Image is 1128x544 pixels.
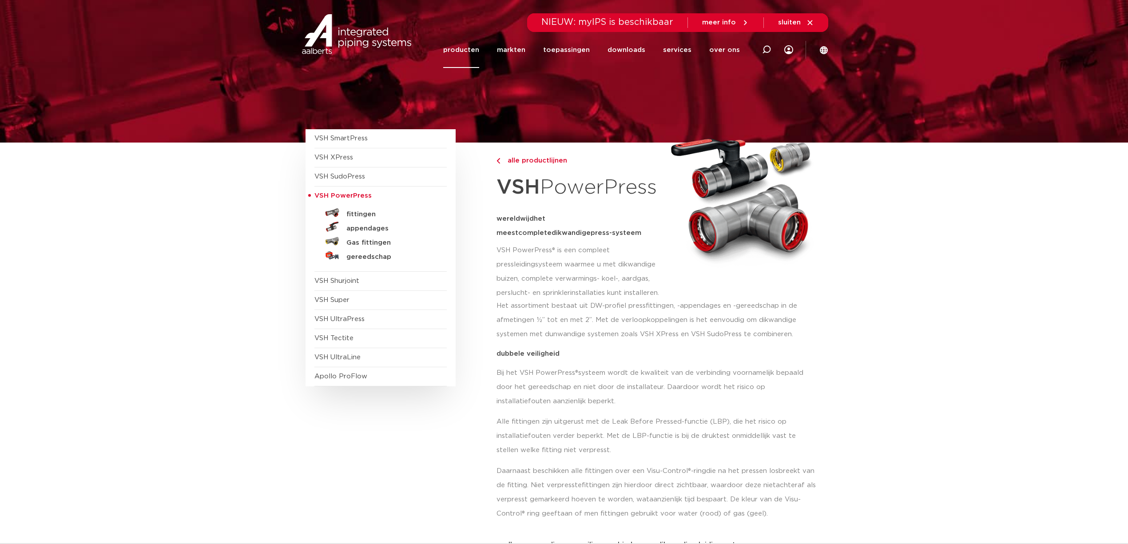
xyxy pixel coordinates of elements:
a: VSH Shurjoint [314,278,359,284]
a: VSH Super [314,297,350,303]
div: my IPS [784,32,793,68]
span: press-systeem [591,230,641,236]
a: VSH Tectite [314,335,353,341]
span: aan of men fittingen gebruikt voor water (rood) of gas (geel). [560,510,768,517]
strong: VSH [496,177,540,198]
span: VSH PowerPress [314,192,372,199]
a: Gas fittingen [314,234,447,248]
a: Apollo ProFlow [314,373,367,380]
span: NIEUW: myIPS is beschikbaar [541,18,673,27]
a: gereedschap [314,248,447,262]
a: producten [443,32,479,68]
span: wereldwijd [496,215,534,222]
a: fittingen [314,206,447,220]
span: achteraf als verpresst gemarkeerd hoeven te worden, wat [496,482,816,503]
a: alle productlijnen [496,155,663,166]
a: sluiten [778,19,814,27]
span: die na het pressen losbreekt van de fitting. Niet verpresste [496,468,814,488]
span: complete [518,230,552,236]
a: appendages [314,220,447,234]
p: VSH PowerPress® is een compleet pressleidingsysteem waarmee u met dikwandige buizen, complete ver... [496,243,663,300]
span: sluiten [778,19,801,26]
img: chevron-right.svg [496,158,500,164]
a: downloads [608,32,645,68]
span: Bij het VSH PowerPress [496,369,575,376]
span: systeem wordt de kwaliteit van de verbinding voornamelijk bepaald door het gereedschap en niet do... [496,369,803,405]
p: dubbele veiligheid [496,350,817,357]
a: VSH SmartPress [314,135,368,142]
a: services [663,32,691,68]
h5: Gas fittingen [346,239,434,247]
a: over ons [709,32,740,68]
span: fittingen zijn hierdoor direct zichtbaar, waardoor deze niet [582,482,776,488]
nav: Menu [443,32,740,68]
span: alle productlijnen [502,157,567,164]
a: VSH SudoPress [314,173,365,180]
a: VSH UltraLine [314,354,361,361]
p: Alle fittingen zijn uitgerust met de Leak Before Pressed-functie (LBP), die het risico op install... [496,415,817,457]
a: VSH XPress [314,154,353,161]
p: Het assortiment bestaat uit DW-profiel pressfittingen, -appendages en -gereedschap in de afmeting... [496,299,817,341]
a: VSH UltraPress [314,316,365,322]
span: dikwandige [552,230,591,236]
a: meer info [702,19,749,27]
h1: PowerPress [496,171,663,205]
h5: gereedschap [346,253,434,261]
a: markten [497,32,525,68]
span: het meest [496,215,545,236]
span: aanzienlijk tijd bespaart. De kleur van de Visu-Control® ring geeft [496,496,801,517]
a: toepassingen [543,32,590,68]
h5: appendages [346,225,434,233]
span: Daarnaast beschikken alle fittingen over een Visu-Control®-ring [496,468,706,474]
span: ® [575,369,578,376]
h5: fittingen [346,210,434,218]
span: meer info [702,19,736,26]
